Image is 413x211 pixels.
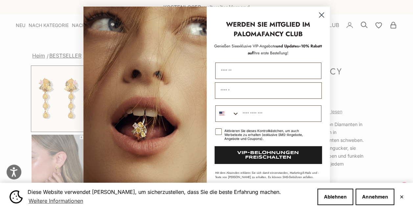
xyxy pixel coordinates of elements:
font: Diese Website verwendet [PERSON_NAME], um sicherzustellen, dass Sie die beste Erfahrung machen. [28,189,281,195]
font: Mit dem Absenden erklären Sie sich damit einverstanden, Marketing-E-Mails und -Texte von [PERSON_... [215,171,319,197]
span: Genießen Sie [214,43,237,49]
button: Annehmen [356,189,394,205]
span: und Updates [237,43,299,49]
button: Schließen [399,195,403,199]
img: Laden... [83,7,207,206]
span: exklusive VIP-Angebote [237,43,276,49]
strong: WERDEN SIE MITGLIED IM PALOMA [226,20,310,39]
input: Vorname [215,63,321,79]
div: Aktivieren Sie dieses Kontrollkästchen, um auch Werbetexte zu erhalten (exklusive SMS-Angebote, A... [224,129,313,141]
img: Cookie-Banner [10,190,23,203]
strong: FANCY CLUB [262,29,303,39]
button: Ablehnen [317,189,353,205]
img: USA [219,111,224,116]
button: Dialogfeld schließen [316,9,327,21]
input: E-Mail [215,82,322,99]
button: Länder suchen [216,106,239,121]
button: VIP-BELOHNUNGEN FREISCHALTEN [215,146,322,164]
a: Weitere Informationen [28,196,84,206]
input: Telefonnummer [239,106,321,121]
